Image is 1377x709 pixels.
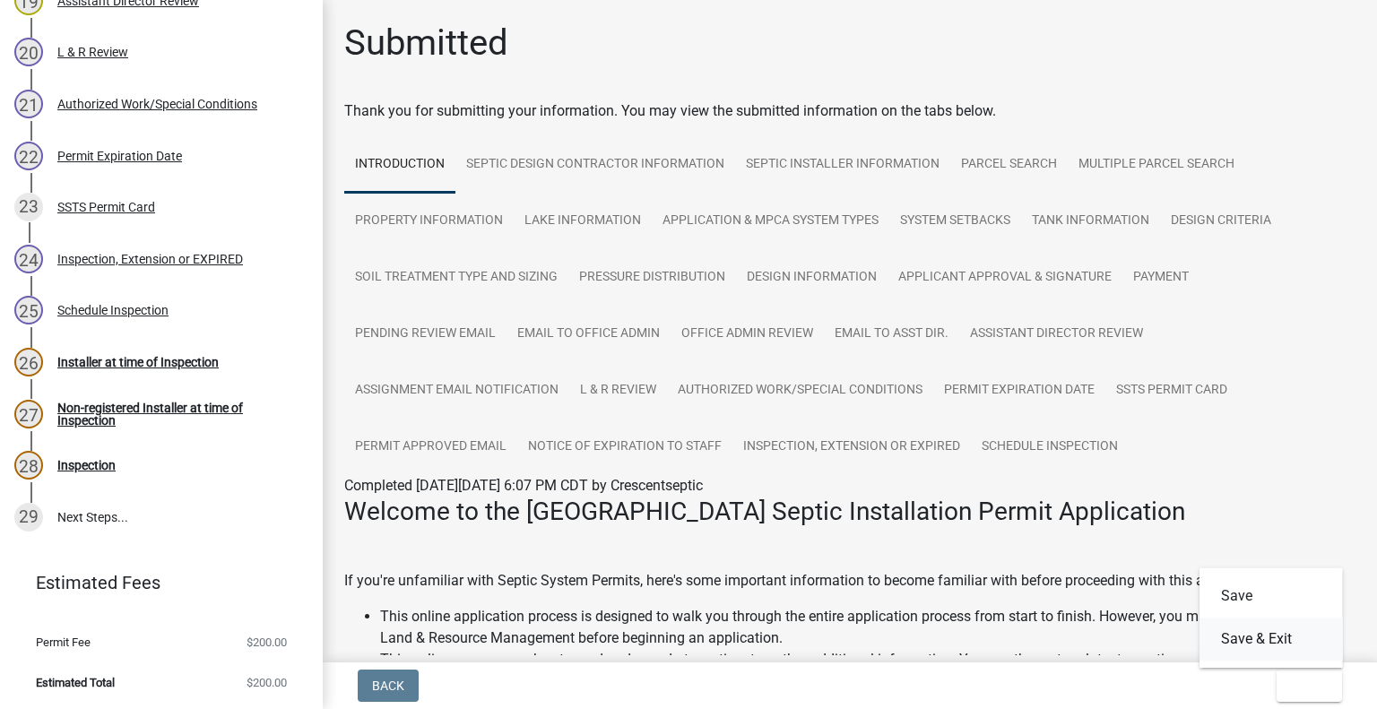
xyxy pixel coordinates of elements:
[344,136,455,194] a: Introduction
[14,38,43,66] div: 20
[344,362,569,419] a: Assignment Email Notification
[1291,679,1317,693] span: Exit
[14,348,43,376] div: 26
[36,677,115,688] span: Estimated Total
[344,22,508,65] h1: Submitted
[950,136,1068,194] a: Parcel search
[57,356,219,368] div: Installer at time of Inspection
[57,402,294,427] div: Non-registered Installer at time of Inspection
[57,98,257,110] div: Authorized Work/Special Conditions
[380,649,1355,692] li: This online process can be stopped and saved at any time to gather additional information. You ca...
[344,497,1355,527] h3: Welcome to the [GEOGRAPHIC_DATA] Septic Installation Permit Application
[14,193,43,221] div: 23
[344,193,514,250] a: Property Information
[14,296,43,324] div: 25
[1105,362,1238,419] a: SSTS Permit Card
[14,503,43,532] div: 29
[14,245,43,273] div: 24
[889,193,1021,250] a: System Setbacks
[455,136,735,194] a: Septic Design Contractor Information
[14,90,43,118] div: 21
[671,306,824,363] a: Office Admin Review
[57,46,128,58] div: L & R Review
[247,677,287,688] span: $200.00
[514,193,652,250] a: Lake Information
[1277,670,1342,702] button: Exit
[1199,618,1343,661] button: Save & Exit
[344,570,1355,592] p: If you're unfamiliar with Septic System Permits, here's some important information to become fami...
[1021,193,1160,250] a: Tank Information
[568,249,736,307] a: Pressure Distribution
[57,304,169,316] div: Schedule Inspection
[344,306,507,363] a: Pending review Email
[959,306,1154,363] a: Assistant Director Review
[14,565,294,601] a: Estimated Fees
[344,419,517,476] a: Permit Approved Email
[372,679,404,693] span: Back
[824,306,959,363] a: Email to Asst Dir.
[1199,567,1343,668] div: Exit
[247,636,287,648] span: $200.00
[1068,136,1245,194] a: Multiple Parcel Search
[14,451,43,480] div: 28
[14,142,43,170] div: 22
[652,193,889,250] a: Application & MPCA System Types
[344,249,568,307] a: Soil Treatment Type and Sizing
[888,249,1122,307] a: Applicant Approval & Signature
[57,459,116,471] div: Inspection
[14,400,43,428] div: 27
[380,606,1355,649] li: This online application process is designed to walk you through the entire application process fr...
[569,362,667,419] a: L & R Review
[344,100,1355,122] div: Thank you for submitting your information. You may view the submitted information on the tabs below.
[933,362,1105,419] a: Permit Expiration Date
[344,477,703,494] span: Completed [DATE][DATE] 6:07 PM CDT by Crescentseptic
[507,306,671,363] a: Email to Office Admin
[1122,249,1199,307] a: Payment
[971,419,1129,476] a: Schedule Inspection
[736,249,888,307] a: Design Information
[517,419,732,476] a: Notice of Expiration to Staff
[36,636,91,648] span: Permit Fee
[358,670,419,702] button: Back
[57,150,182,162] div: Permit Expiration Date
[667,362,933,419] a: Authorized Work/Special Conditions
[1160,193,1282,250] a: Design Criteria
[57,201,155,213] div: SSTS Permit Card
[57,253,243,265] div: Inspection, Extension or EXPIRED
[732,419,971,476] a: Inspection, Extension or EXPIRED
[1199,575,1343,618] button: Save
[735,136,950,194] a: Septic Installer Information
